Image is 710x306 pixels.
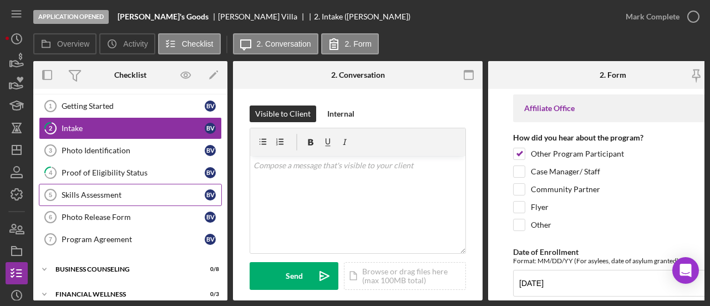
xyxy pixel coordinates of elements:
div: Getting Started [62,102,205,111]
div: B V [205,189,216,200]
div: Photo Release Form [62,213,205,222]
label: Checklist [182,39,214,48]
label: Flyer [531,202,549,213]
tspan: 1 [49,103,52,109]
div: Skills Assessment [62,190,205,199]
button: Send [250,262,338,290]
button: Activity [99,33,155,54]
label: Activity [123,39,148,48]
div: 2. Intake ([PERSON_NAME]) [314,12,410,21]
b: [PERSON_NAME]'s Goods [118,12,209,21]
label: Other Program Participant [531,148,624,159]
div: B V [205,234,216,245]
button: Internal [322,106,360,122]
tspan: 4 [49,169,53,176]
label: 2. Form [345,39,372,48]
div: Send [286,262,303,290]
a: 4Proof of Eligibility StatusBV [39,162,222,184]
div: 0 / 3 [199,291,219,298]
div: Business Counseling [55,266,191,273]
label: Date of Enrollment [513,247,579,257]
tspan: 2 [49,124,52,132]
tspan: 3 [49,147,52,154]
div: B V [205,212,216,223]
div: Internal [327,106,354,122]
div: Open Intercom Messenger [672,257,699,284]
button: Checklist [158,33,221,54]
a: 1Getting StartedBV [39,95,222,117]
button: 2. Form [321,33,379,54]
div: 0 / 8 [199,266,219,273]
label: Case Manager/ Staff [531,166,600,177]
div: [PERSON_NAME] Villa [218,12,307,21]
label: Community Partner [531,184,600,195]
a: 7Program AgreementBV [39,228,222,250]
div: 2. Form [600,71,626,79]
div: Mark Complete [626,6,679,28]
button: 2. Conversation [233,33,318,54]
div: B V [205,101,216,112]
button: Visible to Client [250,106,316,122]
div: Photo Identification [62,146,205,155]
label: Other [531,219,551,230]
div: Checklist [114,71,146,79]
label: Overview [57,39,89,48]
div: Affiliate Office [524,104,702,113]
div: B V [205,145,216,156]
tspan: 7 [49,236,52,243]
tspan: 6 [49,214,52,220]
label: 2. Conversation [257,39,311,48]
a: 3Photo IdentificationBV [39,139,222,162]
a: 5Skills AssessmentBV [39,184,222,206]
div: Proof of Eligibility Status [62,168,205,177]
tspan: 5 [49,192,52,198]
div: 2. Conversation [331,71,385,79]
button: Overview [33,33,97,54]
div: Program Agreement [62,235,205,244]
button: Mark Complete [615,6,704,28]
div: B V [205,123,216,134]
div: Application Opened [33,10,109,24]
a: 2IntakeBV [39,117,222,139]
div: Intake [62,124,205,133]
a: 6Photo Release FormBV [39,206,222,228]
div: B V [205,167,216,178]
div: Visible to Client [255,106,311,122]
div: Financial Wellness [55,291,191,298]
